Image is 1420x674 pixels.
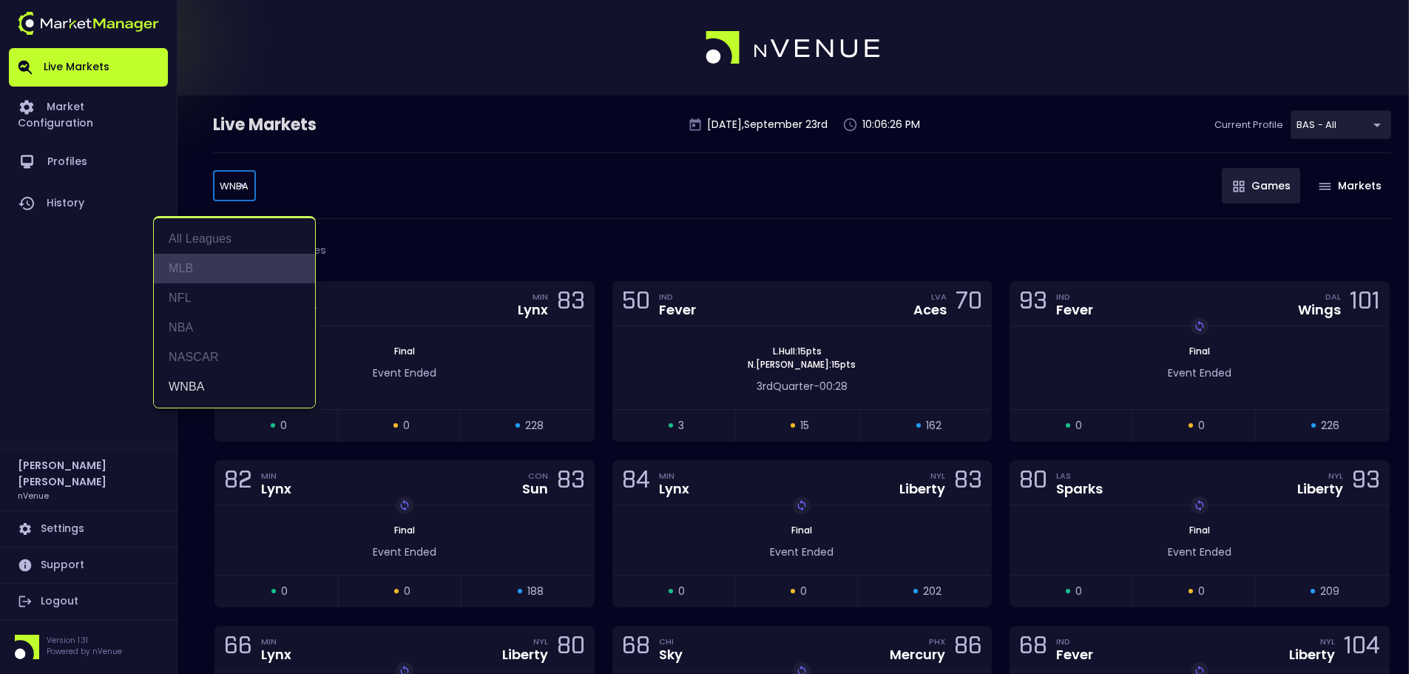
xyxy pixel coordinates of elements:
[154,283,315,313] li: NFL
[154,343,315,372] li: NASCAR
[154,224,315,254] li: All Leagues
[154,254,315,283] li: MLB
[154,372,315,402] li: WNBA
[154,313,315,343] li: NBA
